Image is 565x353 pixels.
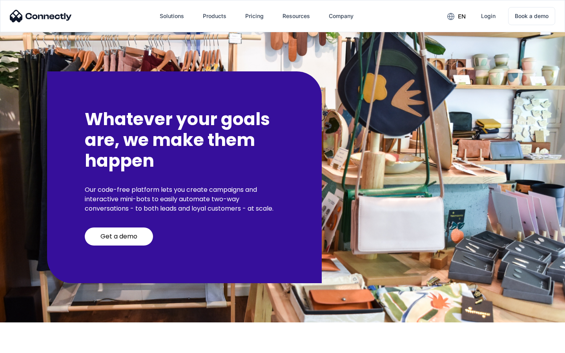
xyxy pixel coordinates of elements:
[329,11,354,22] div: Company
[8,339,47,350] aside: Language selected: English
[475,7,502,25] a: Login
[239,7,270,25] a: Pricing
[282,11,310,22] div: Resources
[508,7,555,25] a: Book a demo
[458,11,466,22] div: en
[203,11,226,22] div: Products
[85,109,284,171] h2: Whatever your goals are, we make them happen
[10,10,72,22] img: Connectly Logo
[245,11,264,22] div: Pricing
[85,185,284,213] p: Our code-free platform lets you create campaigns and interactive mini-bots to easily automate two...
[160,11,184,22] div: Solutions
[85,227,153,246] a: Get a demo
[481,11,496,22] div: Login
[100,233,137,240] div: Get a demo
[16,339,47,350] ul: Language list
